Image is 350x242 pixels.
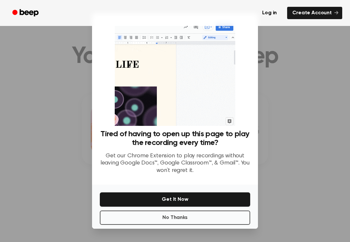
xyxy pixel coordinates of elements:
[287,7,342,19] a: Create Account
[115,21,235,126] img: Beep extension in action
[8,7,44,19] a: Beep
[100,192,250,207] button: Get It Now
[100,152,250,175] p: Get our Chrome Extension to play recordings without leaving Google Docs™, Google Classroom™, & Gm...
[100,130,250,147] h3: Tired of having to open up this page to play the recording every time?
[100,211,250,225] button: No Thanks
[256,6,283,20] a: Log in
